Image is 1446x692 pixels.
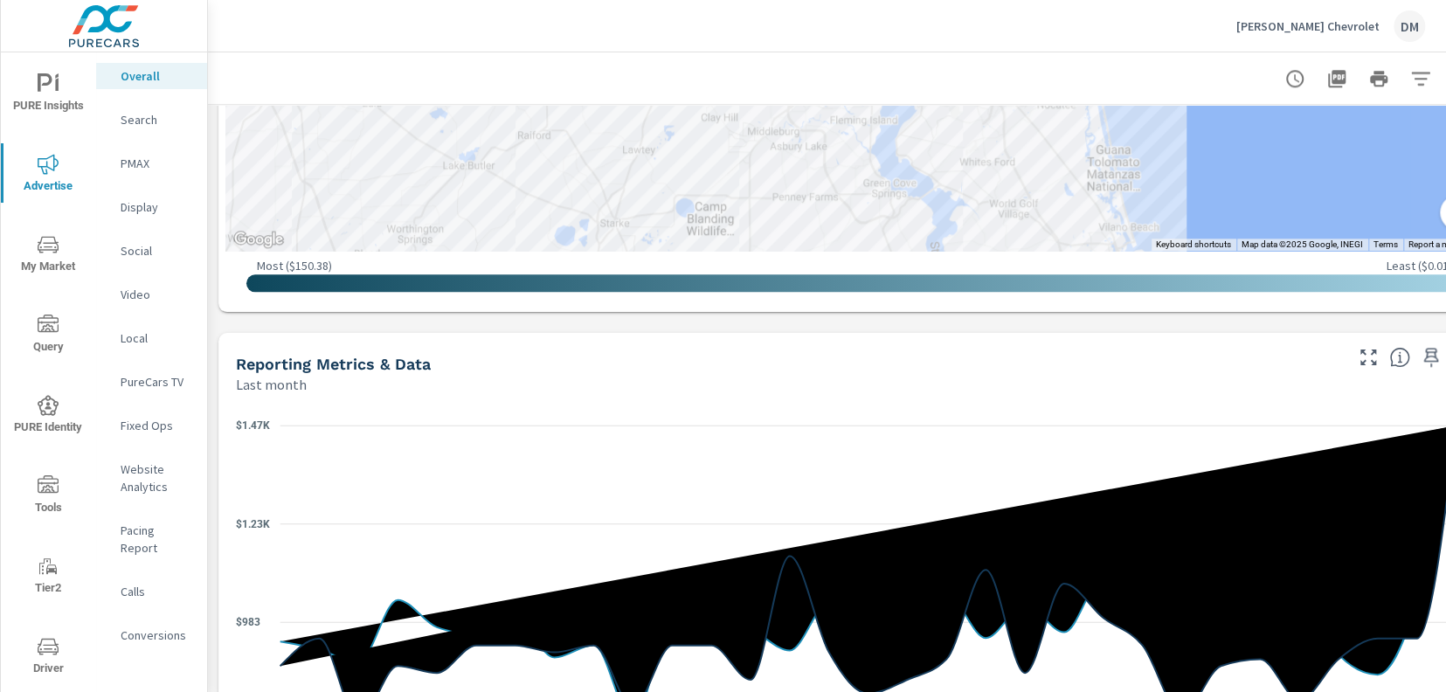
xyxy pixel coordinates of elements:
button: Print Report [1361,61,1396,96]
p: Website Analytics [121,460,193,495]
span: Understand performance data overtime and see how metrics compare to each other. [1389,347,1410,368]
div: Local [96,325,207,351]
p: Calls [121,583,193,600]
img: Google [230,228,287,251]
button: "Export Report to PDF" [1319,61,1354,96]
p: Video [121,286,193,303]
button: Make Fullscreen [1354,343,1382,371]
p: Last month [236,374,307,395]
text: $1.47K [236,419,270,432]
p: PMAX [121,155,193,172]
span: Query [6,315,90,357]
p: Local [121,329,193,347]
div: Search [96,107,207,133]
a: Terms (opens in new tab) [1373,239,1398,249]
text: $1.23K [236,517,270,529]
div: Conversions [96,622,207,648]
p: Overall [121,67,193,85]
span: My Market [6,234,90,277]
p: Conversions [121,626,193,644]
span: Driver [6,636,90,679]
div: Fixed Ops [96,412,207,439]
p: Pacing Report [121,522,193,557]
text: $983 [236,616,260,628]
div: DM [1394,10,1425,42]
p: [PERSON_NAME] Chevrolet [1236,18,1380,34]
h5: Reporting Metrics & Data [236,355,431,373]
div: Website Analytics [96,456,207,500]
button: Keyboard shortcuts [1156,239,1231,251]
span: Advertise [6,154,90,197]
a: Open this area in Google Maps (opens a new window) [230,228,287,251]
div: Calls [96,578,207,605]
span: Save this to your personalized report [1417,343,1445,371]
div: PureCars TV [96,369,207,395]
span: PURE Insights [6,73,90,116]
p: Most ( $150.38 ) [257,258,332,273]
span: PURE Identity [6,395,90,438]
span: Map data ©2025 Google, INEGI [1242,239,1363,249]
p: Social [121,242,193,259]
div: Overall [96,63,207,89]
button: Apply Filters [1403,61,1438,96]
div: PMAX [96,150,207,176]
div: Display [96,194,207,220]
div: Pacing Report [96,517,207,561]
div: Social [96,238,207,264]
p: PureCars TV [121,373,193,391]
div: Video [96,281,207,308]
p: Fixed Ops [121,417,193,434]
span: Tools [6,475,90,518]
p: Search [121,111,193,128]
span: Tier2 [6,556,90,599]
p: Display [121,198,193,216]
